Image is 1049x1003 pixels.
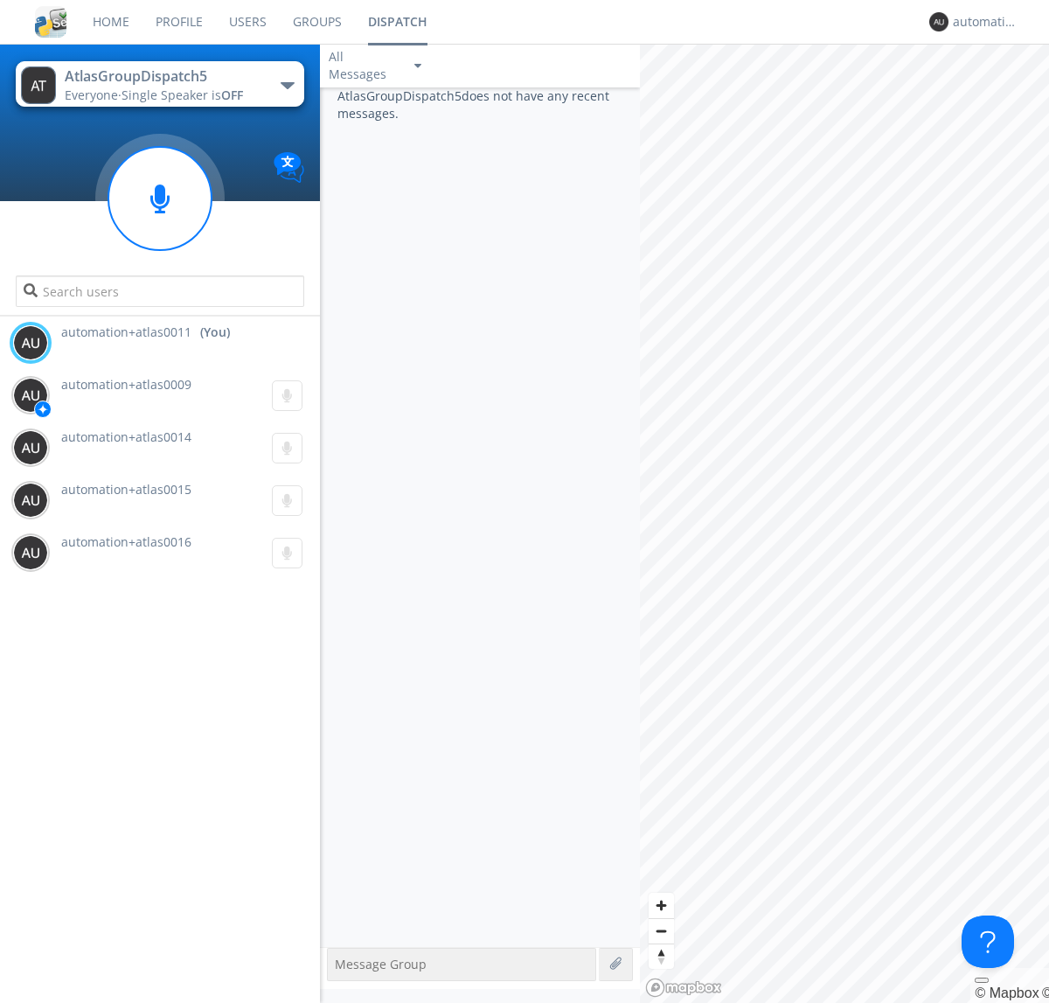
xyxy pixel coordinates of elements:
span: automation+atlas0016 [61,533,191,550]
img: 373638.png [13,325,48,360]
button: AtlasGroupDispatch5Everyone·Single Speaker isOFF [16,61,303,107]
span: automation+atlas0009 [61,376,191,393]
div: AtlasGroupDispatch5 does not have any recent messages. [320,87,640,947]
a: Mapbox [975,986,1039,1000]
img: 373638.png [13,483,48,518]
span: automation+atlas0014 [61,428,191,445]
button: Toggle attribution [975,978,989,983]
iframe: Toggle Customer Support [962,916,1014,968]
img: 373638.png [21,66,56,104]
div: Everyone · [65,87,261,104]
img: caret-down-sm.svg [414,64,421,68]
div: All Messages [329,48,399,83]
span: OFF [221,87,243,103]
a: Mapbox logo [645,978,722,998]
img: Translation enabled [274,152,304,183]
span: Reset bearing to north [649,944,674,969]
button: Reset bearing to north [649,944,674,969]
button: Zoom out [649,918,674,944]
span: automation+atlas0015 [61,481,191,498]
div: AtlasGroupDispatch5 [65,66,261,87]
img: 373638.png [13,430,48,465]
div: (You) [200,324,230,341]
span: automation+atlas0011 [61,324,191,341]
button: Zoom in [649,893,674,918]
img: 373638.png [929,12,948,31]
img: cddb5a64eb264b2086981ab96f4c1ba7 [35,6,66,38]
img: 373638.png [13,378,48,413]
img: 373638.png [13,535,48,570]
div: automation+atlas0011 [953,13,1018,31]
span: Single Speaker is [122,87,243,103]
span: Zoom out [649,919,674,944]
input: Search users [16,275,303,307]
